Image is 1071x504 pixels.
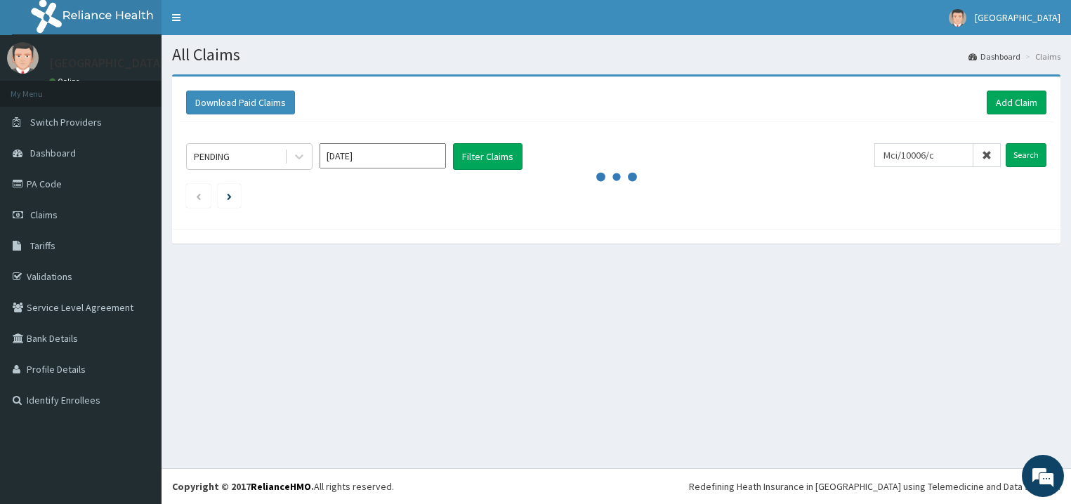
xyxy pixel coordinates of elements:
[30,239,55,252] span: Tariffs
[30,208,58,221] span: Claims
[172,46,1060,64] h1: All Claims
[596,156,638,198] svg: audio-loading
[227,190,232,202] a: Next page
[320,143,446,168] input: Select Month and Year
[30,147,76,159] span: Dashboard
[194,150,230,164] div: PENDING
[49,57,165,69] p: [GEOGRAPHIC_DATA]
[251,480,311,493] a: RelianceHMO
[1022,51,1060,62] li: Claims
[30,116,102,128] span: Switch Providers
[195,190,202,202] a: Previous page
[172,480,314,493] strong: Copyright © 2017 .
[689,479,1060,493] div: Redefining Heath Insurance in [GEOGRAPHIC_DATA] using Telemedicine and Data Science!
[874,143,973,167] input: Search by HMO ID
[453,143,523,170] button: Filter Claims
[949,9,966,27] img: User Image
[162,468,1071,504] footer: All rights reserved.
[1006,143,1046,167] input: Search
[49,77,83,86] a: Online
[975,11,1060,24] span: [GEOGRAPHIC_DATA]
[968,51,1020,62] a: Dashboard
[7,42,39,74] img: User Image
[987,91,1046,114] a: Add Claim
[186,91,295,114] button: Download Paid Claims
